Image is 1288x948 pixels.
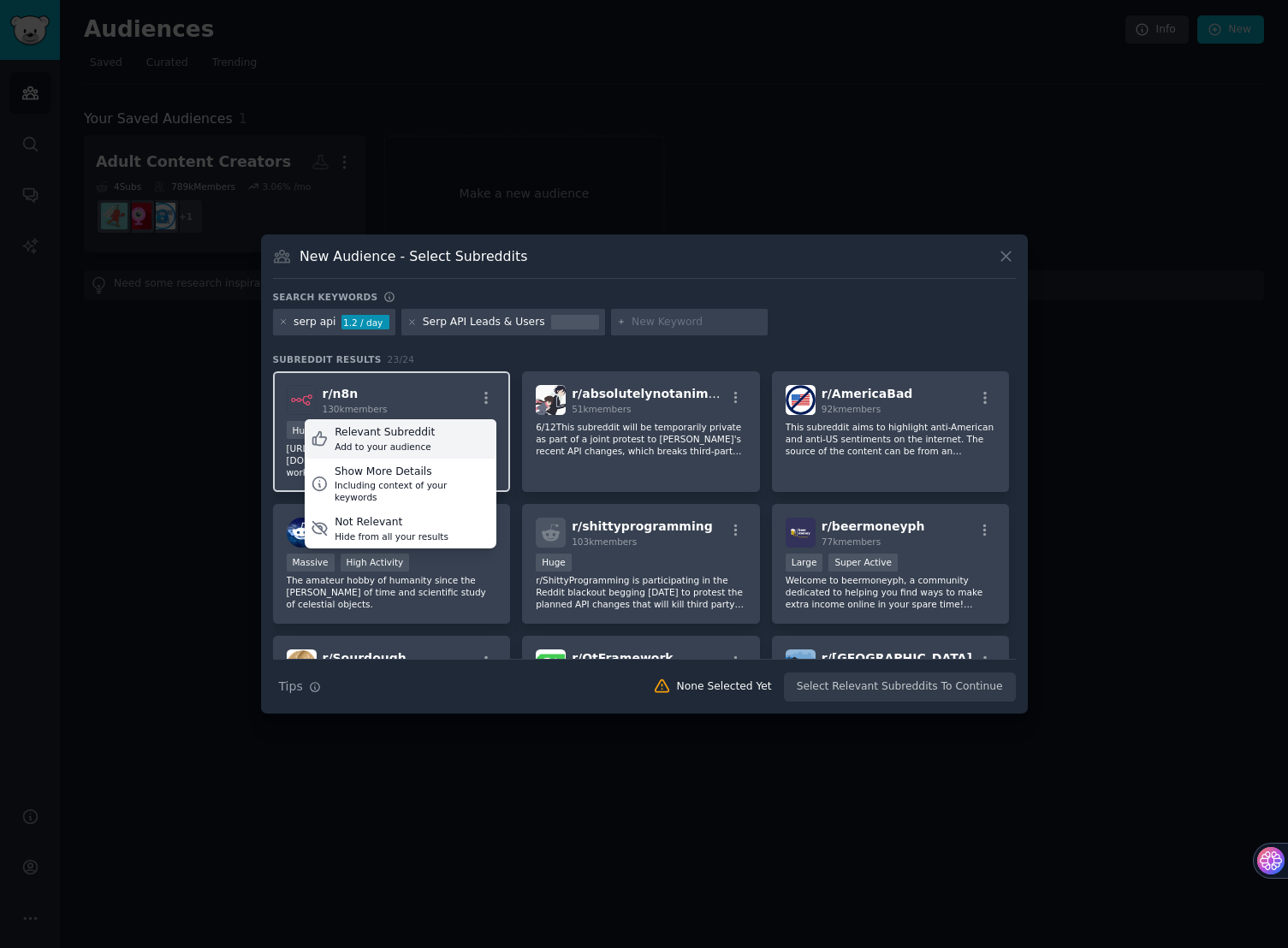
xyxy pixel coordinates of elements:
p: [URL][DOMAIN_NAME] and [URL][DOMAIN_NAME] n8n is an extendable workflow automation tool. With a [... [287,442,497,478]
img: vancouver [786,649,816,679]
div: Huge [287,421,323,439]
p: This subreddit aims to highlight anti-American and anti-US sentiments on the internet. The source... [786,421,996,457]
img: absolutelynotanimeirl [536,385,566,415]
div: Huge [536,554,572,572]
div: Large [786,554,823,572]
input: New Keyword [632,315,762,330]
div: Show More Details [335,465,490,480]
p: The amateur hobby of humanity since the [PERSON_NAME] of time and scientific study of celestial o... [287,574,497,610]
span: r/ n8n [323,387,359,400]
div: None Selected Yet [677,679,772,695]
h3: New Audience - Select Subreddits [300,247,527,265]
span: Tips [279,678,303,696]
div: High Activity [341,554,410,572]
span: 92k members [822,404,881,414]
span: 77k members [822,536,881,547]
img: Astronomy [287,518,317,548]
div: Including context of your keywords [335,479,490,503]
img: QtFramework [536,649,566,679]
img: Sourdough [287,649,317,679]
div: Serp API Leads & Users [423,315,545,330]
div: Hide from all your results [335,530,448,542]
div: Super Active [828,554,898,572]
span: r/ [GEOGRAPHIC_DATA] [822,651,972,665]
button: Tips [273,672,327,702]
span: r/ AmericaBad [822,387,913,400]
div: Not Relevant [335,515,448,530]
h3: Search keywords [273,291,378,303]
span: r/ QtFramework [572,651,674,665]
div: Massive [287,554,335,572]
p: Welcome to beermoneyph, a community dedicated to helping you find ways to make extra income onlin... [786,574,996,610]
span: r/ Sourdough [323,651,407,665]
div: 1.2 / day [341,315,389,330]
span: Subreddit Results [273,353,382,365]
div: Relevant Subreddit [335,425,435,441]
span: r/ absolutelynotanimeirl [572,387,730,400]
span: 23 / 24 [388,354,415,364]
div: serp api [294,315,335,330]
span: r/ shittyprogramming [572,519,713,533]
p: 6/12This subreddit will be temporarily private as part of a joint protest to [PERSON_NAME]'s rece... [536,421,746,457]
span: 103k members [572,536,637,547]
img: beermoneyph [786,518,816,548]
div: Add to your audience [335,441,435,453]
span: r/ beermoneyph [822,519,925,533]
span: 51k members [572,404,631,414]
img: AmericaBad [786,385,816,415]
img: n8n [287,385,317,415]
p: r/ShittyProgramming is participating in the Reddit blackout begging [DATE] to protest the planned... [536,574,746,610]
span: 130k members [323,404,388,414]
